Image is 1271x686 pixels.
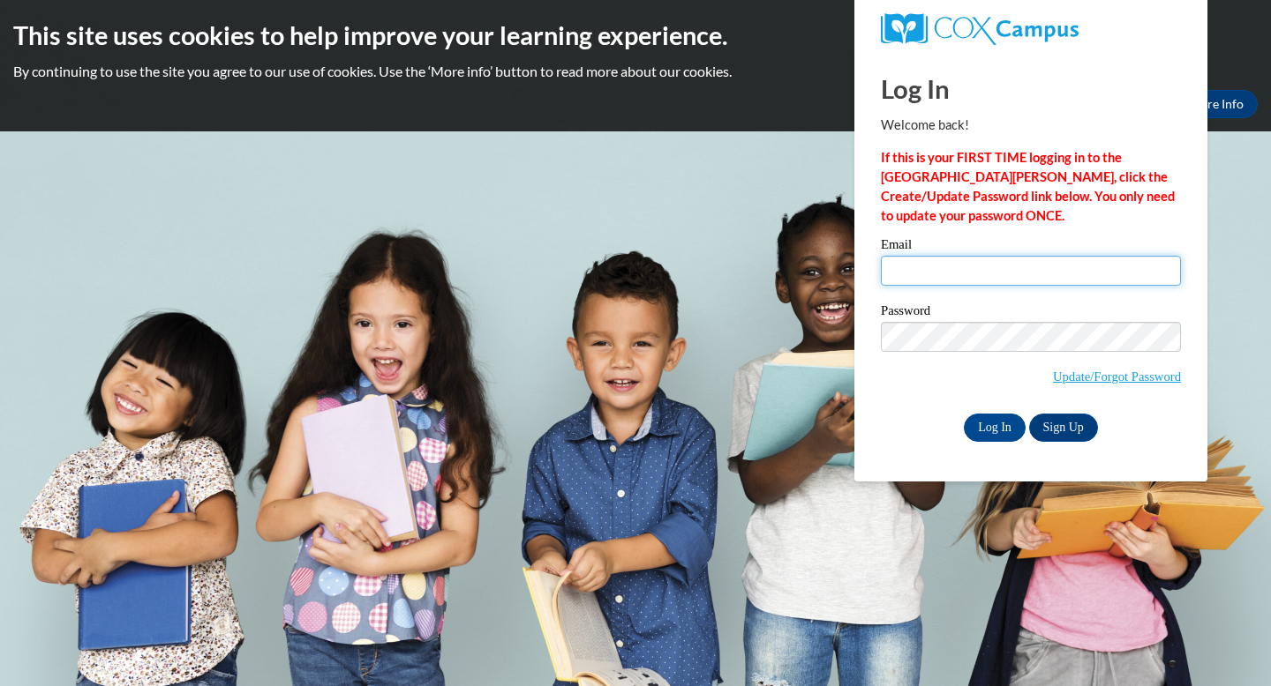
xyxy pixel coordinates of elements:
h1: Log In [881,71,1181,107]
label: Email [881,238,1181,256]
label: Password [881,304,1181,322]
a: COX Campus [881,13,1181,45]
h2: This site uses cookies to help improve your learning experience. [13,18,1258,53]
img: COX Campus [881,13,1079,45]
p: By continuing to use the site you agree to our use of cookies. Use the ‘More info’ button to read... [13,62,1258,81]
a: More Info [1175,90,1258,118]
p: Welcome back! [881,116,1181,135]
a: Sign Up [1029,414,1098,442]
input: Log In [964,414,1026,442]
a: Update/Forgot Password [1053,369,1181,384]
strong: If this is your FIRST TIME logging in to the [GEOGRAPHIC_DATA][PERSON_NAME], click the Create/Upd... [881,150,1175,223]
